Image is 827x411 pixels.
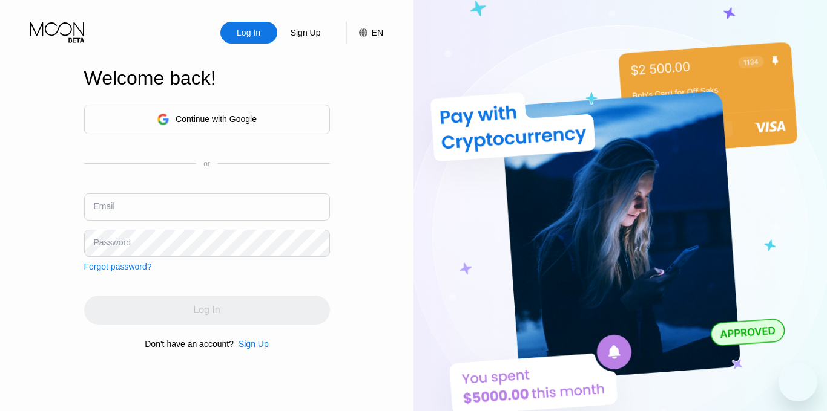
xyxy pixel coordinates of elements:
[236,27,262,39] div: Log In
[176,114,257,124] div: Continue with Google
[220,22,277,44] div: Log In
[84,105,330,134] div: Continue with Google
[94,238,131,247] div: Password
[234,339,269,349] div: Sign Up
[372,28,383,37] div: EN
[203,160,210,168] div: or
[779,363,817,401] iframe: Button to launch messaging window
[239,339,269,349] div: Sign Up
[145,339,234,349] div: Don't have an account?
[84,262,152,271] div: Forgot password?
[84,67,330,89] div: Welcome back!
[277,22,334,44] div: Sign Up
[346,22,383,44] div: EN
[94,201,115,211] div: Email
[289,27,322,39] div: Sign Up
